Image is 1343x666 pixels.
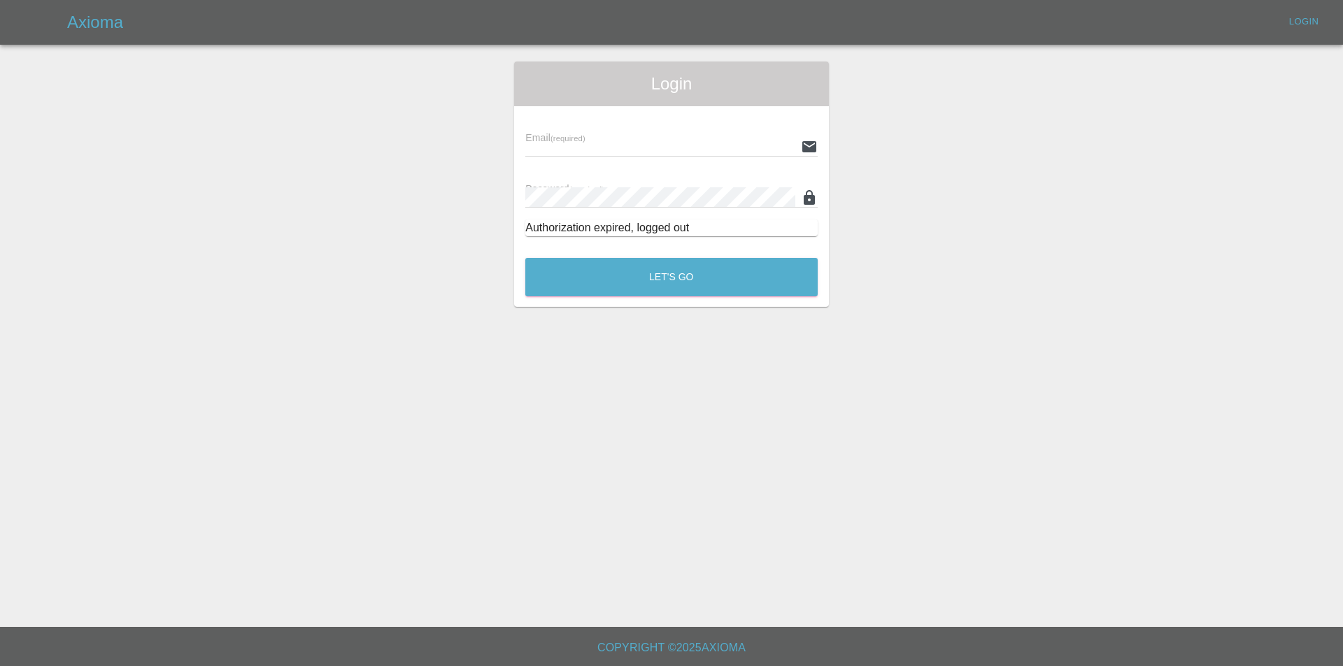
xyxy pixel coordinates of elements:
[67,11,123,34] h5: Axioma
[525,183,604,194] span: Password
[525,219,818,236] div: Authorization expired, logged out
[525,258,818,296] button: Let's Go
[11,638,1332,658] h6: Copyright © 2025 Axioma
[1281,11,1326,33] a: Login
[550,134,585,143] small: (required)
[525,73,818,95] span: Login
[569,185,604,194] small: (required)
[525,132,585,143] span: Email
